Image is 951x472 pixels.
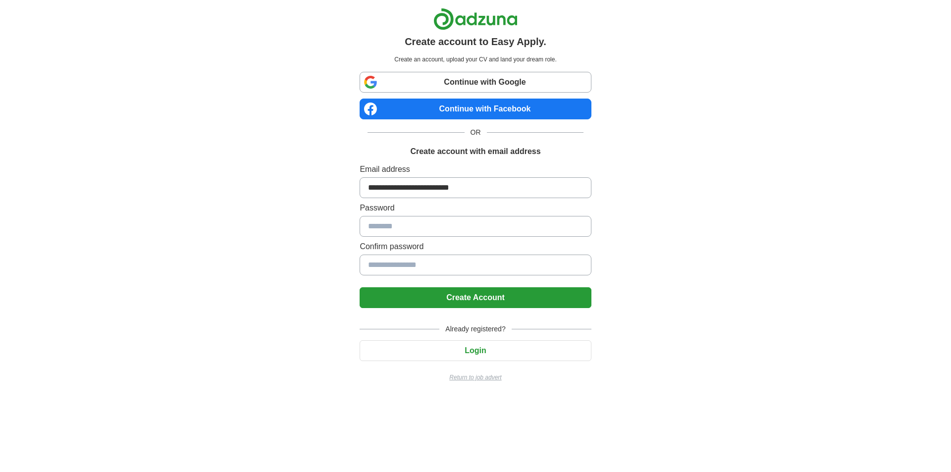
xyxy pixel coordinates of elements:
span: OR [465,127,487,138]
h1: Create account to Easy Apply. [405,34,546,49]
button: Create Account [360,287,591,308]
a: Continue with Facebook [360,99,591,119]
a: Login [360,346,591,355]
img: Adzuna logo [433,8,518,30]
p: Create an account, upload your CV and land your dream role. [362,55,589,64]
a: Continue with Google [360,72,591,93]
span: Already registered? [439,324,511,334]
label: Confirm password [360,241,591,253]
label: Email address [360,163,591,175]
button: Login [360,340,591,361]
a: Return to job advert [360,373,591,382]
h1: Create account with email address [410,146,540,157]
label: Password [360,202,591,214]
